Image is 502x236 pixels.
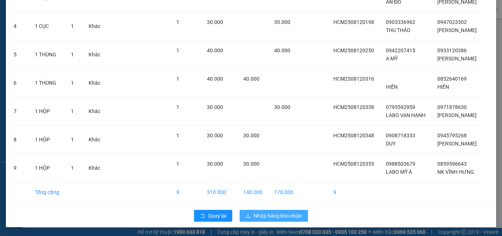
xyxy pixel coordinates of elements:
span: 0933120386 [437,47,467,53]
span: 30.000 [274,19,290,25]
span: 0947023302 [437,19,467,25]
span: 0988503679 [386,161,415,167]
span: 1 [71,52,74,57]
span: HIỀN [437,84,449,90]
span: 1 [176,161,179,167]
span: Nhập hàng kho nhận [254,212,302,220]
td: 9 [327,182,380,202]
td: 1 CỤC [29,12,65,40]
td: 1 HỘP [29,126,65,154]
span: 0852640169 [437,76,467,82]
span: HCM2508120355 [333,161,374,167]
span: rollback [200,213,205,219]
td: Khác [83,154,106,182]
span: DUY [386,141,395,147]
span: 40.000 [207,76,223,82]
td: 1 THÙNG [29,40,65,69]
span: 30.000 [207,161,223,167]
span: [PERSON_NAME] [437,141,477,147]
td: Khác [83,69,106,97]
span: 30.000 [207,104,223,110]
span: A MỸ [386,56,398,61]
span: HCM2508120250 [333,47,374,53]
td: 1 HỘP [29,154,65,182]
span: LABO VẠN HẠNH [386,112,426,118]
button: rollbackQuay lại [194,210,232,222]
td: Khác [83,12,106,40]
span: download [245,213,251,219]
span: [PERSON_NAME] [437,112,477,118]
td: 5 [8,40,29,69]
td: 170.000 [268,182,299,202]
span: Quay lại [208,212,226,220]
span: 40.000 [243,76,259,82]
span: 1 [176,133,179,138]
span: 0795592959 [386,104,415,110]
span: 0908718333 [386,133,415,138]
td: 9 [171,182,201,202]
span: 0945795268 [437,133,467,138]
span: 0971878630 [437,104,467,110]
td: 4 [8,12,29,40]
span: 40.000 [274,47,290,53]
td: 8 [8,126,29,154]
span: 30.000 [207,133,223,138]
td: 310.000 [201,182,237,202]
td: 140.000 [237,182,268,202]
span: 1 [71,165,74,171]
span: 1 [176,76,179,82]
span: 1 [176,19,179,25]
span: 1 [176,47,179,53]
span: 1 [71,23,74,29]
span: 1 [71,137,74,142]
button: downloadNhập hàng kho nhận [240,210,308,222]
span: NK VĨNH HƯNG [437,169,474,175]
td: 1 HỘP [29,97,65,126]
span: 30.000 [207,19,223,25]
span: 1 [176,104,179,110]
td: Tổng cộng [29,182,65,202]
span: THU THẢO [386,27,410,33]
span: LABO MỸ Á [386,169,412,175]
td: Khác [83,126,106,154]
span: 30.000 [274,104,290,110]
span: 1 [71,80,74,86]
td: Khác [83,97,106,126]
span: HCM2508120348 [333,133,374,138]
span: 40.000 [207,47,223,53]
span: [PERSON_NAME] [437,27,477,33]
td: 1 THÙNG [29,69,65,97]
span: 0903336962 [386,19,415,25]
span: 0942207415 [386,47,415,53]
td: Khác [83,40,106,69]
span: 30.000 [243,133,259,138]
span: HCM2508120316 [333,76,374,82]
span: 30.000 [243,161,259,167]
span: HIỀN [386,84,398,90]
span: 1 [71,108,74,114]
span: [PERSON_NAME] [437,56,477,61]
td: 6 [8,69,29,97]
span: HCM2508120338 [333,104,374,110]
td: 7 [8,97,29,126]
span: 0859596643 [437,161,467,167]
td: 9 [8,154,29,182]
span: HCM2508120198 [333,19,374,25]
